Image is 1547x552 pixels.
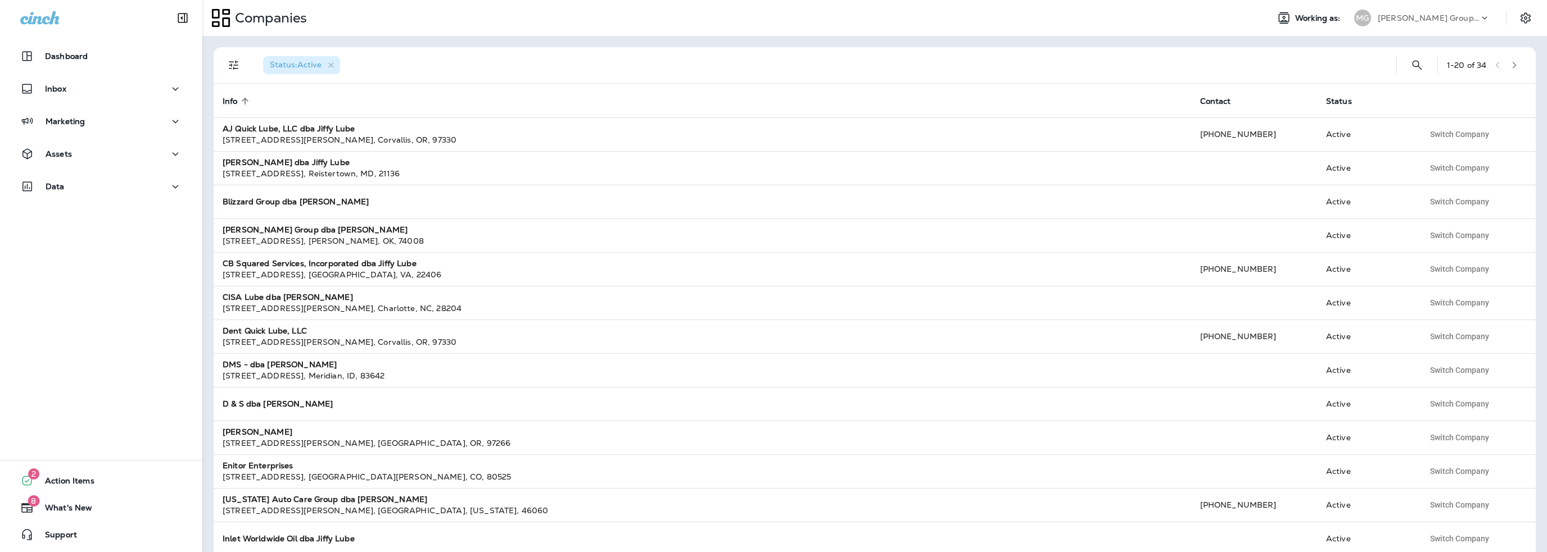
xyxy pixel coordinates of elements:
span: Status [1326,96,1367,106]
button: Support [11,523,191,546]
td: Active [1317,488,1415,522]
strong: [PERSON_NAME] dba Jiffy Lube [223,157,350,167]
strong: CISA Lube dba [PERSON_NAME] [223,292,353,302]
div: [STREET_ADDRESS] , [GEOGRAPHIC_DATA] , VA , 22406 [223,269,1182,280]
span: Switch Company [1430,299,1489,307]
span: What's New [34,503,92,517]
button: Switch Company [1424,328,1495,345]
span: Info [223,96,252,106]
td: [PHONE_NUMBER] [1191,488,1317,522]
strong: AJ Quick Lube, LLC dba Jiffy Lube [223,124,355,134]
td: Active [1317,252,1415,286]
div: MG [1354,10,1371,26]
button: Marketing [11,110,191,133]
strong: DMS - dba [PERSON_NAME] [223,359,337,369]
strong: [PERSON_NAME] [223,427,292,437]
button: Switch Company [1424,496,1495,513]
button: Switch Company [1424,126,1495,143]
span: Switch Company [1430,198,1489,206]
button: Switch Company [1424,294,1495,311]
span: Switch Company [1430,535,1489,542]
button: Switch Company [1424,463,1495,480]
strong: CB Squared Services, Incorporated dba Jiffy Lube [223,258,417,268]
span: Switch Company [1430,501,1489,509]
p: Marketing [46,117,85,126]
div: [STREET_ADDRESS][PERSON_NAME] , Charlotte , NC , 28204 [223,303,1182,314]
span: Info [223,97,238,106]
span: Switch Company [1430,130,1489,138]
td: [PHONE_NUMBER] [1191,320,1317,353]
span: 2 [28,468,39,480]
span: Status [1326,97,1352,106]
div: [STREET_ADDRESS][PERSON_NAME] , Corvallis , OR , 97330 [223,336,1182,348]
button: Switch Company [1424,227,1495,244]
div: 1 - 20 of 34 [1447,61,1486,70]
strong: Dent Quick Lube, LLC [223,326,307,336]
button: Settings [1516,8,1536,28]
button: Switch Company [1424,362,1495,378]
p: Companies [230,10,307,26]
span: Switch Company [1430,467,1489,475]
td: Active [1317,151,1415,185]
strong: [US_STATE] Auto Care Group dba [PERSON_NAME] [223,494,427,504]
div: [STREET_ADDRESS][PERSON_NAME] , [GEOGRAPHIC_DATA] , OR , 97266 [223,437,1182,449]
td: Active [1317,286,1415,320]
button: 2Action Items [11,469,191,492]
span: Action Items [34,476,94,490]
span: Status : Active [270,60,322,70]
button: Switch Company [1424,429,1495,446]
p: Inbox [45,84,66,93]
button: Inbox [11,77,191,100]
button: Switch Company [1424,193,1495,210]
span: 8 [28,495,39,507]
span: Switch Company [1430,265,1489,273]
span: Switch Company [1430,332,1489,340]
td: Active [1317,185,1415,218]
span: Contact [1200,97,1231,106]
div: [STREET_ADDRESS][PERSON_NAME] , [GEOGRAPHIC_DATA] , [US_STATE] , 46060 [223,505,1182,516]
span: Switch Company [1430,231,1489,239]
strong: [PERSON_NAME] Group dba [PERSON_NAME] [223,225,408,235]
strong: Blizzard Group dba [PERSON_NAME] [223,197,369,207]
td: Active [1317,387,1415,421]
td: Active [1317,320,1415,353]
span: Switch Company [1430,434,1489,441]
strong: D & S dba [PERSON_NAME] [223,399,333,409]
td: [PHONE_NUMBER] [1191,117,1317,151]
div: [STREET_ADDRESS] , Meridian , ID , 83642 [223,370,1182,381]
span: Support [34,530,77,544]
button: Switch Company [1424,159,1495,176]
span: Switch Company [1430,366,1489,374]
td: Active [1317,353,1415,387]
p: Dashboard [45,52,88,61]
div: [STREET_ADDRESS] , [GEOGRAPHIC_DATA][PERSON_NAME] , CO , 80525 [223,471,1182,482]
button: Collapse Sidebar [167,7,198,29]
strong: Inlet Worldwide Oil dba Jiffy Lube [223,533,355,544]
button: Data [11,175,191,198]
td: Active [1317,218,1415,252]
button: Assets [11,143,191,165]
div: [STREET_ADDRESS][PERSON_NAME] , Corvallis , OR , 97330 [223,134,1182,145]
div: Status:Active [263,56,340,74]
button: Search Companies [1406,54,1428,76]
button: Dashboard [11,45,191,67]
button: 8What's New [11,496,191,519]
p: [PERSON_NAME] Group dba [PERSON_NAME] [1378,13,1479,22]
button: Switch Company [1424,530,1495,547]
p: Assets [46,149,72,158]
td: Active [1317,421,1415,454]
td: [PHONE_NUMBER] [1191,252,1317,286]
td: Active [1317,117,1415,151]
span: Working as: [1295,13,1343,23]
div: [STREET_ADDRESS] , Reistertown , MD , 21136 [223,168,1182,179]
button: Switch Company [1424,395,1495,412]
span: Switch Company [1430,164,1489,172]
p: Data [46,182,65,191]
span: Contact [1200,96,1246,106]
strong: Enitor Enterprises [223,460,293,471]
td: Active [1317,454,1415,488]
span: Switch Company [1430,400,1489,408]
div: [STREET_ADDRESS] , [PERSON_NAME] , OK , 74008 [223,235,1182,247]
button: Filters [223,54,245,76]
button: Switch Company [1424,261,1495,277]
